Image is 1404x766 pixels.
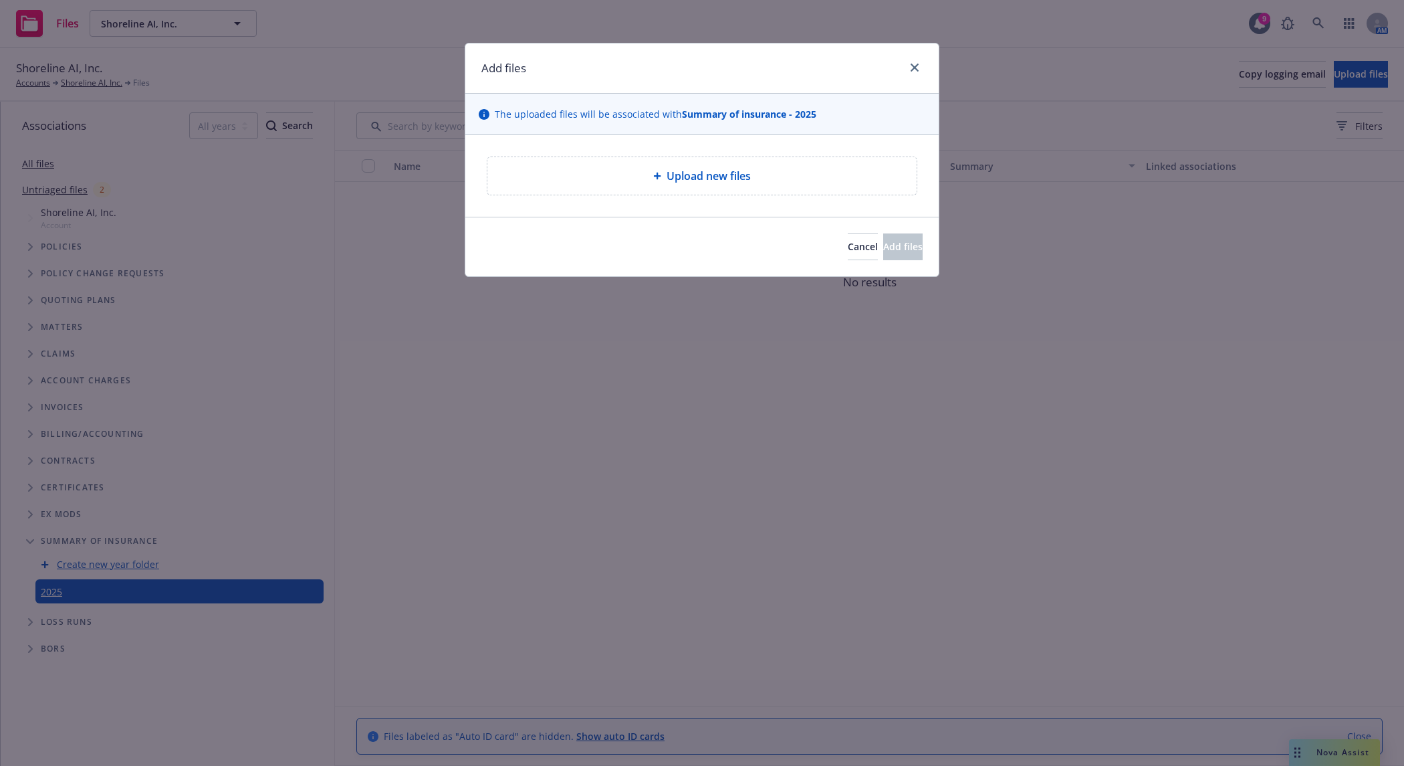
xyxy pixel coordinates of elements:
[667,168,751,184] span: Upload new files
[481,60,526,77] h1: Add files
[848,240,878,253] span: Cancel
[487,157,917,195] div: Upload new files
[907,60,923,76] a: close
[682,108,816,120] strong: Summary of insurance - 2025
[883,233,923,260] button: Add files
[883,240,923,253] span: Add files
[848,233,878,260] button: Cancel
[495,107,816,121] span: The uploaded files will be associated with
